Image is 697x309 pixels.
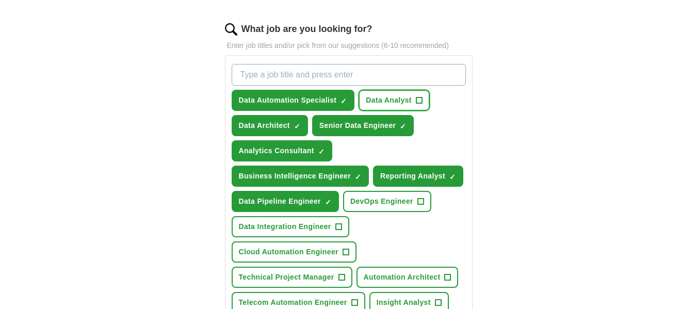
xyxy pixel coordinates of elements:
[350,196,413,207] span: DevOps Engineer
[449,173,456,181] span: ✓
[232,267,352,288] button: Technical Project Manager
[225,40,473,51] p: Enter job titles and/or pick from our suggestions (6-10 recommended)
[341,97,347,105] span: ✓
[232,241,356,263] button: Cloud Automation Engineer
[241,22,372,36] label: What job are you looking for?
[232,140,332,161] button: Analytics Consultant✓
[239,247,338,257] span: Cloud Automation Engineer
[377,297,431,308] span: Insight Analyst
[232,115,308,136] button: Data Architect✓
[239,297,347,308] span: Telecom Automation Engineer
[232,90,355,111] button: Data Automation Specialist✓
[319,120,396,131] span: Senior Data Engineer
[373,166,463,187] button: Reporting Analyst✓
[366,95,412,106] span: Data Analyst
[239,95,337,106] span: Data Automation Specialist
[239,145,314,156] span: Analytics Consultant
[232,216,349,237] button: Data Integration Engineer
[232,166,369,187] button: Business Intelligence Engineer✓
[239,221,331,232] span: Data Integration Engineer
[239,120,290,131] span: Data Architect
[239,171,351,182] span: Business Intelligence Engineer
[343,191,431,212] button: DevOps Engineer
[400,122,406,131] span: ✓
[325,198,331,206] span: ✓
[232,191,339,212] button: Data Pipeline Engineer✓
[239,272,334,283] span: Technical Project Manager
[318,148,325,156] span: ✓
[356,267,459,288] button: Automation Architect
[312,115,414,136] button: Senior Data Engineer✓
[225,23,237,36] img: search.png
[359,90,430,111] button: Data Analyst
[232,64,466,86] input: Type a job title and press enter
[294,122,300,131] span: ✓
[364,272,441,283] span: Automation Architect
[355,173,361,181] span: ✓
[239,196,321,207] span: Data Pipeline Engineer
[380,171,445,182] span: Reporting Analyst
